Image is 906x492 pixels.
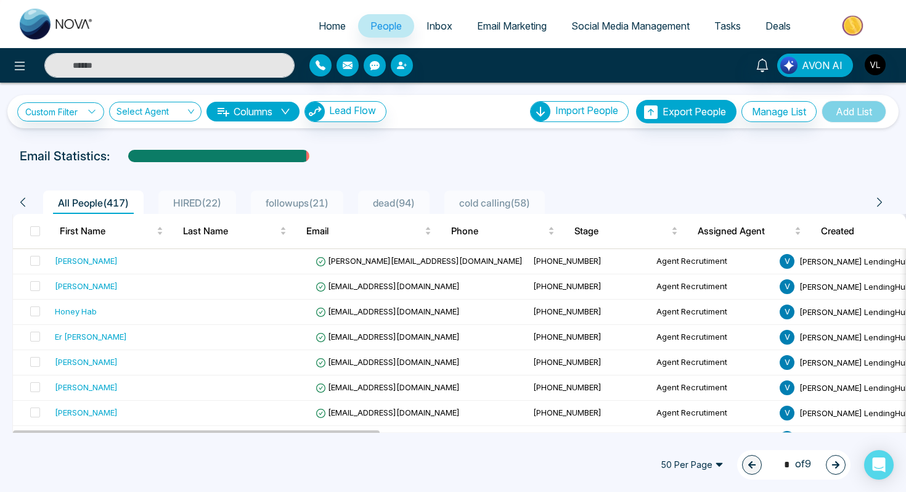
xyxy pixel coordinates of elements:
span: Phone [451,224,545,239]
button: Columnsdown [206,102,300,121]
div: [PERSON_NAME] [55,255,118,267]
span: All People ( 417 ) [53,197,134,209]
td: Agent Recrutiment [651,274,775,300]
span: Import People [555,104,618,117]
img: User Avatar [865,54,886,75]
span: V [780,431,794,446]
th: Stage [565,214,688,248]
span: Last Name [183,224,277,239]
th: Email [296,214,441,248]
th: Assigned Agent [688,214,811,248]
button: Export People [636,100,737,123]
span: down [280,107,290,117]
span: dead ( 94 ) [368,197,420,209]
span: [PERSON_NAME][EMAIL_ADDRESS][DOMAIN_NAME] [316,256,523,266]
p: Email Statistics: [20,147,110,165]
th: Phone [441,214,565,248]
span: V [780,254,794,269]
span: V [780,406,794,420]
a: Tasks [702,14,753,38]
span: [PHONE_NUMBER] [533,408,602,417]
span: Inbox [426,20,452,32]
span: [EMAIL_ADDRESS][DOMAIN_NAME] [316,408,460,417]
a: Lead FlowLead Flow [300,101,386,122]
span: V [780,279,794,294]
th: First Name [50,214,173,248]
td: Agent Recrutiment [651,426,775,451]
span: Home [319,20,346,32]
span: Social Media Management [571,20,690,32]
span: HIRED ( 22 ) [168,197,226,209]
span: Email Marketing [477,20,547,32]
span: [PHONE_NUMBER] [533,357,602,367]
td: Agent Recrutiment [651,249,775,274]
a: Home [306,14,358,38]
a: Social Media Management [559,14,702,38]
td: Agent Recrutiment [651,300,775,325]
span: [PHONE_NUMBER] [533,382,602,392]
span: [EMAIL_ADDRESS][DOMAIN_NAME] [316,306,460,316]
div: [PERSON_NAME] [55,356,118,368]
td: Agent Recrutiment [651,401,775,426]
img: Lead Flow [780,57,798,74]
a: Custom Filter [17,102,104,121]
span: [PHONE_NUMBER] [533,332,602,342]
td: Agent Recrutiment [651,325,775,350]
td: Agent Recrutiment [651,350,775,375]
button: AVON AI [777,54,853,77]
span: 50 Per Page [652,455,732,475]
span: Lead Flow [329,104,376,117]
a: Email Marketing [465,14,559,38]
span: followups ( 21 ) [261,197,333,209]
div: Er [PERSON_NAME] [55,330,127,343]
td: Agent Recrutiment [651,375,775,401]
span: [PHONE_NUMBER] [533,306,602,316]
a: Deals [753,14,803,38]
div: [PERSON_NAME] [55,406,118,419]
span: [EMAIL_ADDRESS][DOMAIN_NAME] [316,332,460,342]
a: Inbox [414,14,465,38]
span: [EMAIL_ADDRESS][DOMAIN_NAME] [316,382,460,392]
span: Assigned Agent [698,224,792,239]
div: [PERSON_NAME] [55,280,118,292]
span: AVON AI [802,58,843,73]
span: cold calling ( 58 ) [454,197,535,209]
div: Open Intercom Messenger [864,450,894,480]
img: Lead Flow [305,102,325,121]
span: People [370,20,402,32]
a: People [358,14,414,38]
span: [PHONE_NUMBER] [533,256,602,266]
span: V [780,355,794,370]
span: Stage [574,224,669,239]
span: V [780,380,794,395]
span: Export People [663,105,726,118]
span: [EMAIL_ADDRESS][DOMAIN_NAME] [316,357,460,367]
span: Email [306,224,422,239]
div: Honey Hab [55,305,97,318]
span: First Name [60,224,154,239]
button: Lead Flow [304,101,386,122]
th: Last Name [173,214,296,248]
span: [EMAIL_ADDRESS][DOMAIN_NAME] [316,281,460,291]
span: Deals [765,20,791,32]
span: V [780,305,794,319]
span: [PHONE_NUMBER] [533,281,602,291]
span: of 9 [777,456,811,473]
img: Market-place.gif [809,12,899,39]
button: Manage List [741,101,817,122]
span: Tasks [714,20,741,32]
img: Nova CRM Logo [20,9,94,39]
div: [PERSON_NAME] [55,381,118,393]
span: V [780,330,794,345]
